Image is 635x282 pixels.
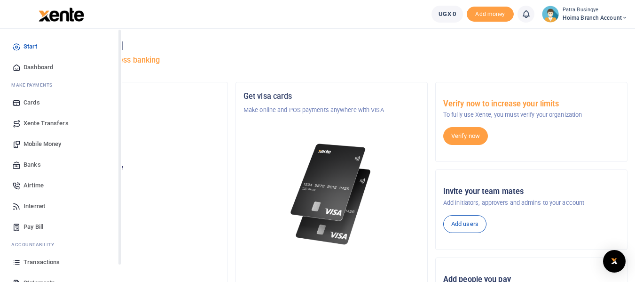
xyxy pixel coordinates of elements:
h5: Account [44,128,220,137]
span: Banks [24,160,41,169]
img: xente-_physical_cards.png [288,137,376,251]
a: Cards [8,92,114,113]
div: Open Intercom Messenger [603,250,626,273]
a: logo-small logo-large logo-large [38,10,84,17]
p: Hoima Branch Account [44,142,220,152]
span: Xente Transfers [24,119,69,128]
span: Transactions [24,258,60,267]
span: Internet [24,201,45,211]
p: Tugende Limited [44,105,220,115]
li: Wallet ballance [428,6,467,23]
span: UGX 0 [439,9,456,19]
a: Mobile Money [8,134,114,154]
small: Patra Busingye [563,6,627,14]
span: ake Payments [16,81,53,89]
h5: Get visa cards [243,92,420,101]
a: Airtime [8,175,114,196]
a: Banks [8,154,114,175]
img: profile-user [542,6,559,23]
span: Hoima Branch Account [563,14,627,22]
h5: UGX 0 [44,175,220,184]
a: Dashboard [8,57,114,78]
h5: Welcome to better business banking [36,56,627,65]
li: Toup your wallet [467,7,514,22]
a: Verify now [443,127,488,145]
li: M [8,78,114,92]
p: To fully use Xente, you must verify your organization [443,110,619,120]
span: countability [18,241,54,248]
span: Add money [467,7,514,22]
a: Add money [467,10,514,17]
a: Start [8,36,114,57]
a: Add users [443,215,486,233]
img: logo-large [39,8,84,22]
a: UGX 0 [431,6,463,23]
span: Start [24,42,37,51]
a: profile-user Patra Busingye Hoima Branch Account [542,6,627,23]
h5: Organization [44,92,220,101]
p: Add initiators, approvers and admins to your account [443,198,619,208]
a: Pay Bill [8,217,114,237]
h4: Hello [PERSON_NAME] [36,40,627,51]
p: Your current account balance [44,163,220,172]
p: Make online and POS payments anywhere with VISA [243,105,420,115]
li: Ac [8,237,114,252]
span: Pay Bill [24,222,43,232]
span: Dashboard [24,63,53,72]
span: Mobile Money [24,139,61,149]
span: Airtime [24,181,44,190]
h5: Verify now to increase your limits [443,99,619,109]
a: Xente Transfers [8,113,114,134]
a: Transactions [8,252,114,273]
h5: Invite your team mates [443,187,619,196]
a: Internet [8,196,114,217]
span: Cards [24,98,40,107]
